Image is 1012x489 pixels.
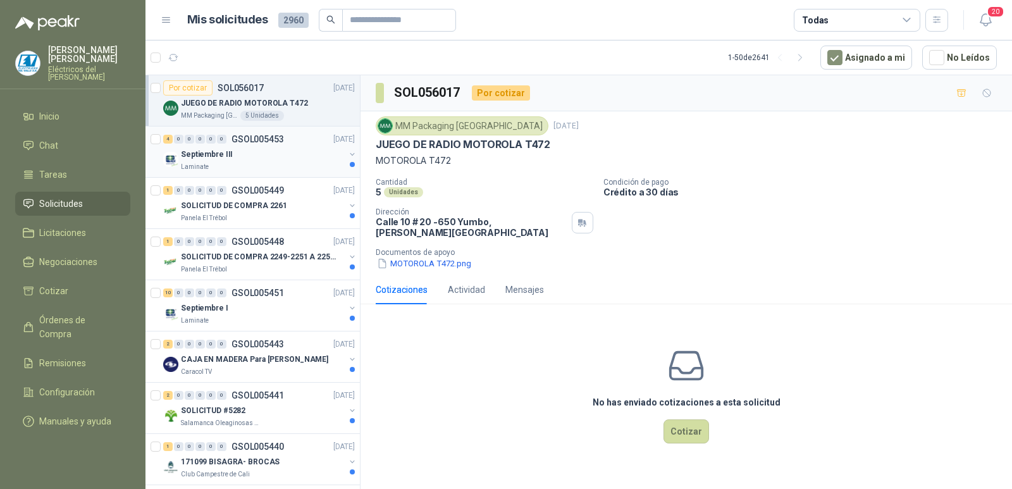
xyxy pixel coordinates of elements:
[278,13,309,28] span: 2960
[195,340,205,349] div: 0
[39,197,83,211] span: Solicitudes
[39,385,95,399] span: Configuración
[39,109,59,123] span: Inicio
[922,46,997,70] button: No Leídos
[181,264,227,275] p: Panela El Trébol
[378,119,392,133] img: Company Logo
[185,237,194,246] div: 0
[163,288,173,297] div: 10
[163,135,173,144] div: 4
[181,354,328,366] p: CAJA EN MADERA Para [PERSON_NAME]
[195,288,205,297] div: 0
[217,237,226,246] div: 0
[326,15,335,24] span: search
[163,203,178,218] img: Company Logo
[163,439,357,480] a: 1 0 0 0 0 0 GSOL005440[DATE] Company Logo171099 BISAGRA- BROCASClub Campestre de Cali
[206,186,216,195] div: 0
[185,340,194,349] div: 0
[163,442,173,451] div: 1
[174,135,183,144] div: 0
[163,337,357,377] a: 2 0 0 0 0 0 GSOL005443[DATE] Company LogoCAJA EN MADERA Para [PERSON_NAME]Caracol TV
[163,306,178,321] img: Company Logo
[39,226,86,240] span: Licitaciones
[163,285,357,326] a: 10 0 0 0 0 0 GSOL005451[DATE] Company LogoSeptiembre ILaminate
[181,111,238,121] p: MM Packaging [GEOGRAPHIC_DATA]
[333,185,355,197] p: [DATE]
[174,288,183,297] div: 0
[181,405,245,417] p: SOLICITUD #5282
[163,408,178,423] img: Company Logo
[206,288,216,297] div: 0
[181,213,227,223] p: Panela El Trébol
[185,391,194,400] div: 0
[231,237,284,246] p: GSOL005448
[384,187,423,197] div: Unidades
[163,254,178,269] img: Company Logo
[163,152,178,167] img: Company Logo
[333,390,355,402] p: [DATE]
[376,116,548,135] div: MM Packaging [GEOGRAPHIC_DATA]
[145,75,360,127] a: Por cotizarSOL056017[DATE] Company LogoJUEGO DE RADIO MOTOROLA T472MM Packaging [GEOGRAPHIC_DATA]...
[163,237,173,246] div: 1
[333,82,355,94] p: [DATE]
[181,162,209,172] p: Laminate
[163,388,357,428] a: 2 0 0 0 0 0 GSOL005441[DATE] Company LogoSOLICITUD #5282Salamanca Oleaginosas SAS
[174,442,183,451] div: 0
[39,414,111,428] span: Manuales y ayuda
[181,251,338,263] p: SOLICITUD DE COMPRA 2249-2251 A 2256-2258 Y 2262
[163,80,213,96] div: Por cotizar
[195,186,205,195] div: 0
[39,168,67,182] span: Tareas
[15,133,130,158] a: Chat
[663,419,709,443] button: Cotizar
[231,288,284,297] p: GSOL005451
[163,391,173,400] div: 2
[240,111,284,121] div: 5 Unidades
[163,101,178,116] img: Company Logo
[231,135,284,144] p: GSOL005453
[333,236,355,248] p: [DATE]
[217,442,226,451] div: 0
[174,391,183,400] div: 0
[181,367,212,377] p: Caracol TV
[376,187,381,197] p: 5
[195,391,205,400] div: 0
[15,409,130,433] a: Manuales y ayuda
[974,9,997,32] button: 20
[217,340,226,349] div: 0
[15,163,130,187] a: Tareas
[15,279,130,303] a: Cotizar
[603,187,1007,197] p: Crédito a 30 días
[472,85,530,101] div: Por cotizar
[39,313,118,341] span: Órdenes de Compra
[195,135,205,144] div: 0
[15,192,130,216] a: Solicitudes
[206,442,216,451] div: 0
[195,442,205,451] div: 0
[16,51,40,75] img: Company Logo
[174,237,183,246] div: 0
[163,183,357,223] a: 1 0 0 0 0 0 GSOL005449[DATE] Company LogoSOLICITUD DE COMPRA 2261Panela El Trébol
[163,357,178,372] img: Company Logo
[15,104,130,128] a: Inicio
[181,200,287,212] p: SOLICITUD DE COMPRA 2261
[820,46,912,70] button: Asignado a mi
[231,340,284,349] p: GSOL005443
[376,154,997,168] p: MOTOROLA T472
[231,442,284,451] p: GSOL005440
[163,340,173,349] div: 2
[39,255,97,269] span: Negociaciones
[333,441,355,453] p: [DATE]
[231,391,284,400] p: GSOL005441
[185,186,194,195] div: 0
[376,178,593,187] p: Cantidad
[181,456,280,468] p: 171099 BISAGRA- BROCAS
[987,6,1004,18] span: 20
[206,391,216,400] div: 0
[48,46,130,63] p: [PERSON_NAME] [PERSON_NAME]
[217,135,226,144] div: 0
[448,283,485,297] div: Actividad
[505,283,544,297] div: Mensajes
[185,288,194,297] div: 0
[231,186,284,195] p: GSOL005449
